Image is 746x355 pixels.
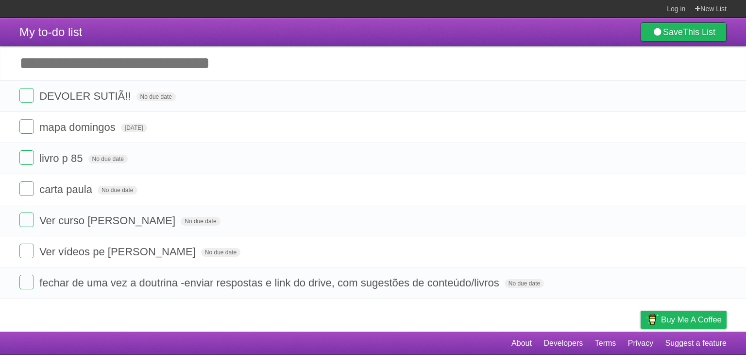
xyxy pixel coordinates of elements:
[136,92,176,101] span: No due date
[595,334,616,353] a: Terms
[39,152,85,164] span: livro p 85
[19,244,34,258] label: Done
[39,121,118,133] span: mapa domingos
[645,311,659,328] img: Buy me a coffee
[665,334,727,353] a: Suggest a feature
[19,275,34,289] label: Done
[19,181,34,196] label: Done
[39,183,95,195] span: carta paula
[505,279,544,288] span: No due date
[19,25,82,38] span: My to-do list
[201,248,240,257] span: No due date
[628,334,653,353] a: Privacy
[641,311,727,329] a: Buy me a coffee
[19,213,34,227] label: Done
[19,88,34,103] label: Done
[39,246,198,258] span: Ver vídeos pe [PERSON_NAME]
[98,186,137,195] span: No due date
[661,311,722,328] span: Buy me a coffee
[39,214,178,227] span: Ver curso [PERSON_NAME]
[39,90,133,102] span: DEVOLER SUTIÃ!!
[88,155,128,163] span: No due date
[543,334,583,353] a: Developers
[19,150,34,165] label: Done
[39,277,502,289] span: fechar de uma vez a doutrina -enviar respostas e link do drive, com sugestões de conteúdo/livros
[181,217,220,226] span: No due date
[641,22,727,42] a: SaveThis List
[683,27,715,37] b: This List
[19,119,34,134] label: Done
[121,124,147,132] span: [DATE]
[511,334,532,353] a: About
